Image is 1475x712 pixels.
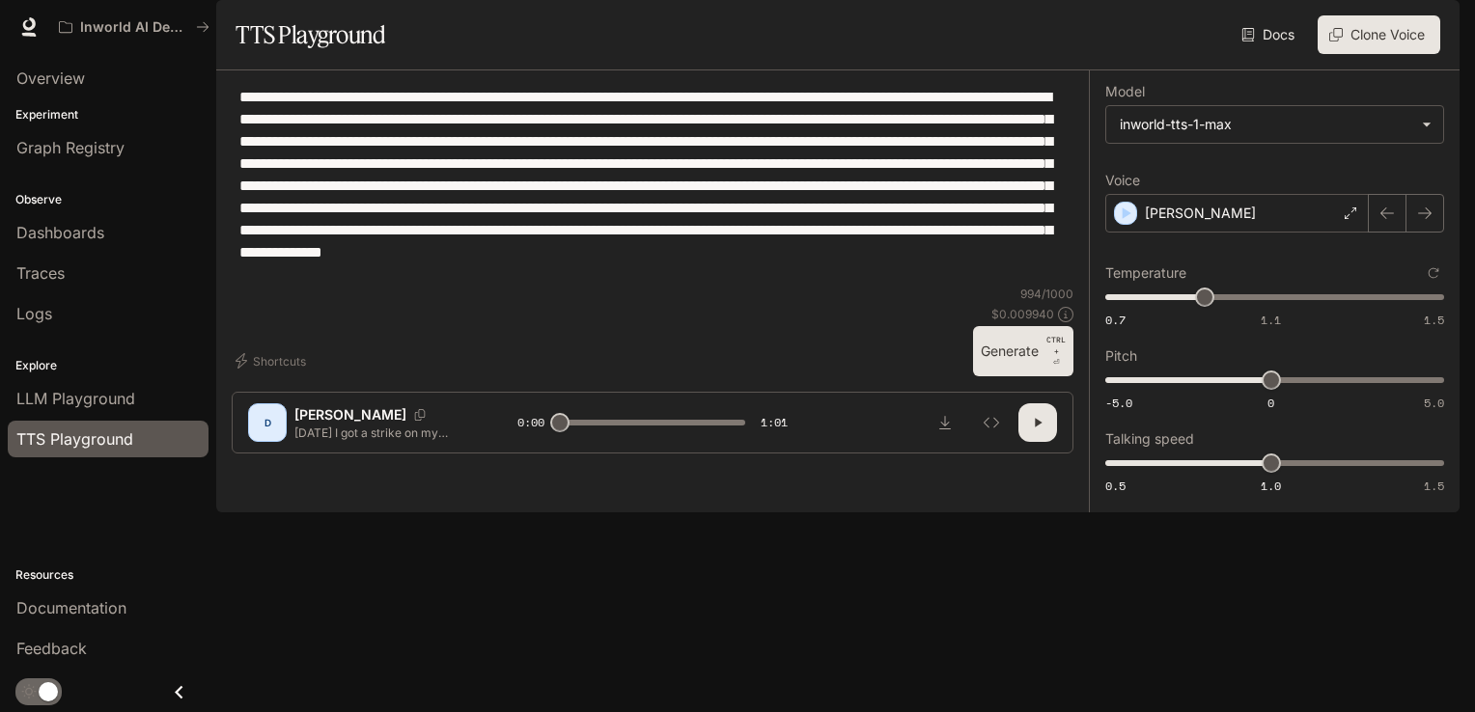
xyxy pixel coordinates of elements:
[973,326,1073,376] button: GenerateCTRL +⏎
[1424,478,1444,494] span: 1.5
[517,413,544,432] span: 0:00
[1261,312,1281,328] span: 1.1
[1105,174,1140,187] p: Voice
[1318,15,1440,54] button: Clone Voice
[1046,334,1066,369] p: ⏎
[1046,334,1066,357] p: CTRL +
[1424,395,1444,411] span: 5.0
[1105,312,1126,328] span: 0.7
[50,8,218,46] button: All workspaces
[294,405,406,424] p: [PERSON_NAME]
[761,413,788,432] span: 1:01
[1105,349,1137,363] p: Pitch
[1261,478,1281,494] span: 1.0
[926,403,964,442] button: Download audio
[1120,115,1412,134] div: inworld-tts-1-max
[232,345,314,376] button: Shortcuts
[1105,478,1126,494] span: 0.5
[406,409,433,421] button: Copy Voice ID
[1238,15,1302,54] a: Docs
[1105,432,1194,446] p: Talking speed
[252,407,283,438] div: D
[1267,395,1274,411] span: 0
[1424,312,1444,328] span: 1.5
[972,403,1011,442] button: Inspect
[80,19,188,36] p: Inworld AI Demos
[1145,204,1256,223] p: [PERSON_NAME]
[1105,395,1132,411] span: -5.0
[1423,262,1444,284] button: Reset to default
[1106,106,1443,143] div: inworld-tts-1-max
[294,424,471,441] p: [DATE] I got a strike on my channel for my [PERSON_NAME] video and when I appealed it it was reje...
[1105,266,1186,280] p: Temperature
[1105,85,1145,98] p: Model
[236,15,385,54] h1: TTS Playground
